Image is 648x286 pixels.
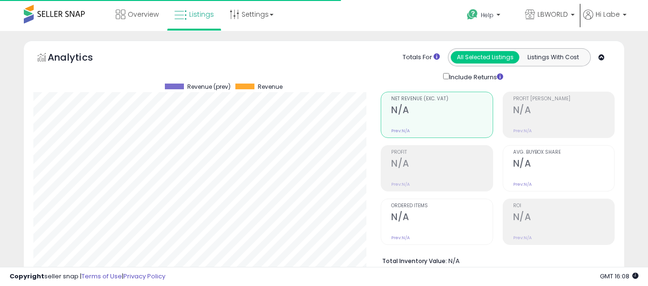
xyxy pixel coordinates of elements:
span: Ordered Items [391,203,492,209]
span: Profit [PERSON_NAME] [513,96,614,102]
button: All Selected Listings [451,51,519,64]
span: LBWORLD [537,10,568,19]
b: Total Inventory Value: [382,257,447,265]
h2: N/A [391,212,492,224]
span: Overview [128,10,159,19]
div: Include Returns [436,71,515,82]
h2: N/A [391,105,492,117]
strong: Copyright [10,272,44,281]
div: seller snap | | [10,272,165,281]
a: Hi Labe [583,10,627,31]
span: Avg. Buybox Share [513,150,614,155]
small: Prev: N/A [391,235,410,241]
i: Get Help [466,9,478,21]
span: Net Revenue (Exc. VAT) [391,96,492,102]
small: Prev: N/A [513,181,532,187]
h2: N/A [513,158,614,171]
a: Help [459,1,516,31]
small: Prev: N/A [513,235,532,241]
span: Profit [391,150,492,155]
a: Terms of Use [81,272,122,281]
small: Prev: N/A [513,128,532,134]
h5: Analytics [48,51,111,66]
span: Hi Labe [596,10,620,19]
small: Prev: N/A [391,128,410,134]
a: Privacy Policy [123,272,165,281]
h2: N/A [391,158,492,171]
span: Help [481,11,494,19]
small: Prev: N/A [391,181,410,187]
h2: N/A [513,212,614,224]
span: ROI [513,203,614,209]
button: Listings With Cost [519,51,587,64]
div: Totals For [403,53,440,62]
span: Listings [189,10,214,19]
li: N/A [382,254,607,266]
span: Revenue (prev) [187,84,231,90]
span: Revenue [258,84,283,90]
h2: N/A [513,105,614,117]
span: 2025-08-12 16:08 GMT [600,272,638,281]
